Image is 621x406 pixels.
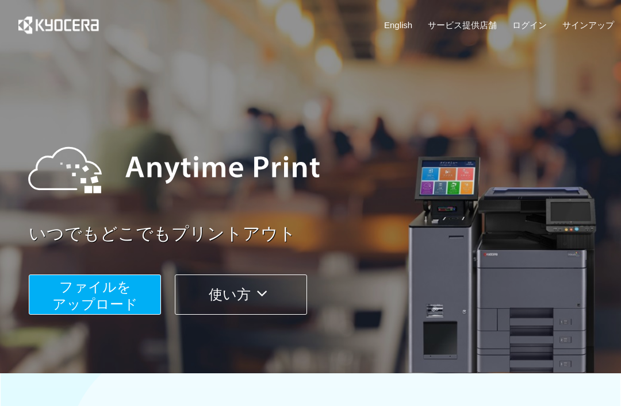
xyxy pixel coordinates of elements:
a: サインアップ [562,19,614,31]
a: ログイン [512,19,547,31]
a: サービス提供店舗 [428,19,497,31]
a: いつでもどこでもプリントアウト [29,222,621,246]
button: ファイルを​​アップロード [29,274,161,315]
button: 使い方 [175,274,307,315]
span: ファイルを ​​アップロード [52,279,138,312]
a: English [384,19,412,31]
